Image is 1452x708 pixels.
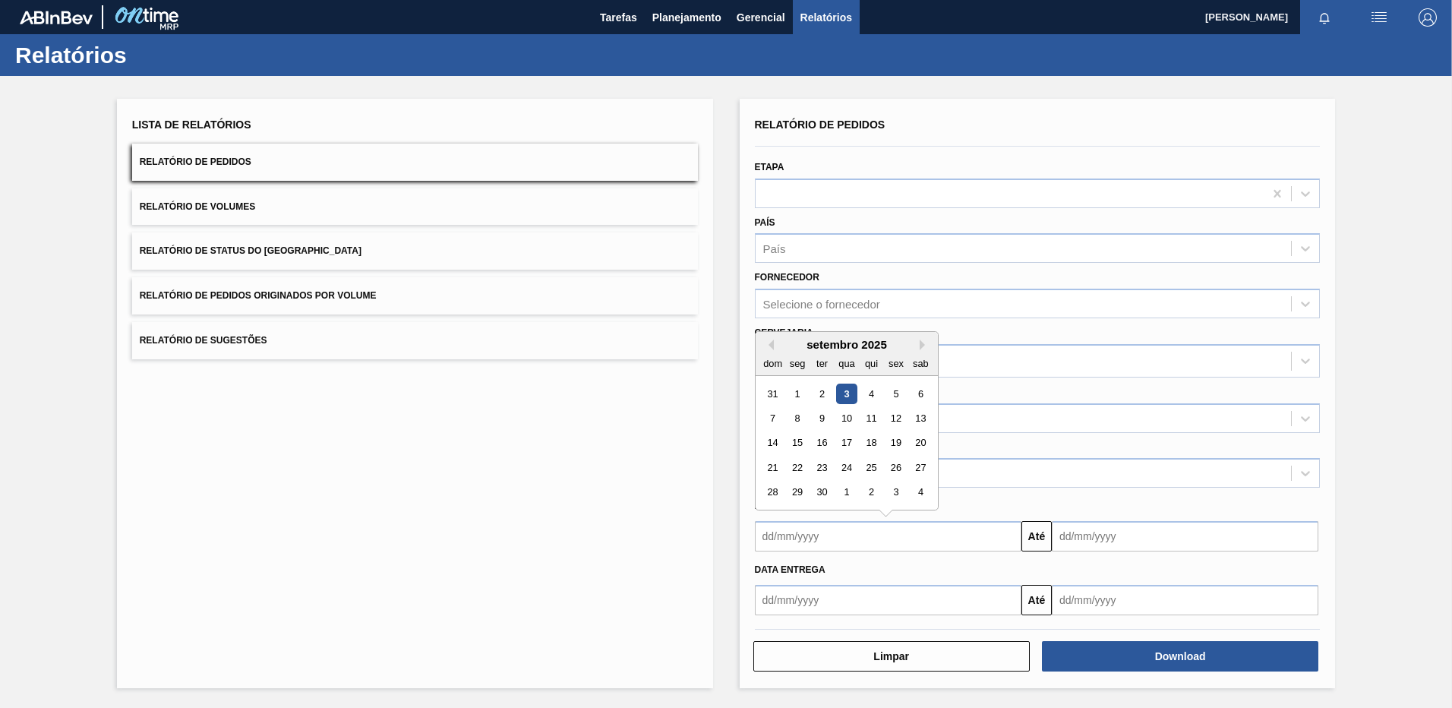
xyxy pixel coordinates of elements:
[132,322,698,359] button: Relatório de Sugestões
[860,384,881,404] div: Choose quinta-feira, 4 de setembro de 2025
[140,156,251,167] span: Relatório de Pedidos
[1042,641,1318,672] button: Download
[132,277,698,314] button: Relatório de Pedidos Originados por Volume
[755,217,775,228] label: País
[763,298,880,311] div: Selecione o fornecedor
[860,408,881,428] div: Choose quinta-feira, 11 de setembro de 2025
[800,8,852,27] span: Relatórios
[860,482,881,503] div: Choose quinta-feira, 2 de outubro de 2025
[787,353,807,374] div: seg
[762,433,783,454] div: Choose domingo, 14 de setembro de 2025
[885,482,906,503] div: Choose sexta-feira, 3 de outubro de 2025
[1052,585,1318,615] input: dd/mm/yyyy
[762,408,783,428] div: Choose domingo, 7 de setembro de 2025
[910,384,930,404] div: Choose sábado, 6 de setembro de 2025
[885,433,906,454] div: Choose sexta-feira, 19 de setembro de 2025
[132,119,251,131] span: Lista de Relatórios
[15,46,285,64] h1: Relatórios
[885,384,906,404] div: Choose sexta-feira, 5 de setembro de 2025
[140,201,255,212] span: Relatório de Volumes
[836,482,857,503] div: Choose quarta-feira, 1 de outubro de 2025
[910,433,930,454] div: Choose sábado, 20 de setembro de 2025
[885,353,906,374] div: sex
[811,353,832,374] div: ter
[755,162,784,172] label: Etapa
[1419,8,1437,27] img: Logout
[755,119,885,131] span: Relatório de Pedidos
[787,433,807,454] div: Choose segunda-feira, 15 de setembro de 2025
[755,585,1021,615] input: dd/mm/yyyy
[762,353,783,374] div: dom
[811,457,832,478] div: Choose terça-feira, 23 de setembro de 2025
[132,188,698,226] button: Relatório de Volumes
[910,482,930,503] div: Choose sábado, 4 de outubro de 2025
[787,408,807,428] div: Choose segunda-feira, 8 de setembro de 2025
[20,11,93,24] img: TNhmsLtSVTkK8tSr43FrP2fwEKptu5GPRR3wAAAABJRU5ErkJggg==
[910,457,930,478] div: Choose sábado, 27 de setembro de 2025
[760,381,933,504] div: month 2025-09
[787,384,807,404] div: Choose segunda-feira, 1 de setembro de 2025
[1021,521,1052,552] button: Até
[1052,521,1318,552] input: dd/mm/yyyy
[756,338,938,351] div: setembro 2025
[132,232,698,270] button: Relatório de Status do [GEOGRAPHIC_DATA]
[885,457,906,478] div: Choose sexta-feira, 26 de setembro de 2025
[755,564,825,575] span: Data entrega
[763,340,774,350] button: Previous Month
[755,327,813,338] label: Cervejaria
[811,408,832,428] div: Choose terça-feira, 9 de setembro de 2025
[755,521,1021,552] input: dd/mm/yyyy
[762,384,783,404] div: Choose domingo, 31 de agosto de 2025
[600,8,637,27] span: Tarefas
[910,408,930,428] div: Choose sábado, 13 de setembro de 2025
[860,353,881,374] div: qui
[140,335,267,346] span: Relatório de Sugestões
[787,482,807,503] div: Choose segunda-feira, 29 de setembro de 2025
[811,433,832,454] div: Choose terça-feira, 16 de setembro de 2025
[737,8,785,27] span: Gerencial
[860,457,881,478] div: Choose quinta-feira, 25 de setembro de 2025
[836,353,857,374] div: qua
[836,433,857,454] div: Choose quarta-feira, 17 de setembro de 2025
[132,144,698,181] button: Relatório de Pedidos
[762,482,783,503] div: Choose domingo, 28 de setembro de 2025
[755,272,819,283] label: Fornecedor
[836,457,857,478] div: Choose quarta-feira, 24 de setembro de 2025
[763,242,786,255] div: País
[811,384,832,404] div: Choose terça-feira, 2 de setembro de 2025
[836,408,857,428] div: Choose quarta-feira, 10 de setembro de 2025
[140,290,377,301] span: Relatório de Pedidos Originados por Volume
[140,245,361,256] span: Relatório de Status do [GEOGRAPHIC_DATA]
[885,408,906,428] div: Choose sexta-feira, 12 de setembro de 2025
[860,433,881,454] div: Choose quinta-feira, 18 de setembro de 2025
[787,457,807,478] div: Choose segunda-feira, 22 de setembro de 2025
[836,384,857,404] div: Choose quarta-feira, 3 de setembro de 2025
[910,353,930,374] div: sab
[652,8,721,27] span: Planejamento
[753,641,1030,672] button: Limpar
[811,482,832,503] div: Choose terça-feira, 30 de setembro de 2025
[920,340,930,350] button: Next Month
[1300,7,1349,28] button: Notificações
[1370,8,1388,27] img: userActions
[1021,585,1052,615] button: Até
[762,457,783,478] div: Choose domingo, 21 de setembro de 2025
